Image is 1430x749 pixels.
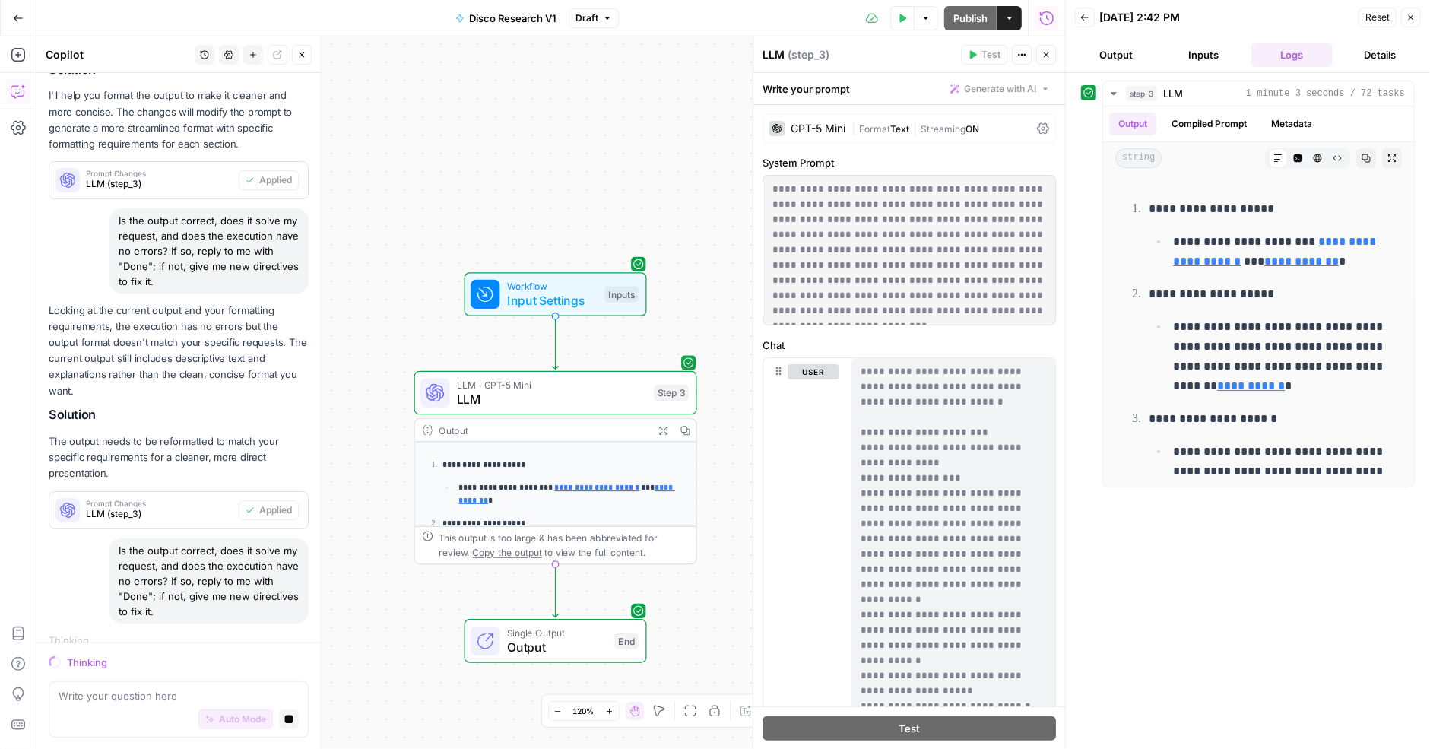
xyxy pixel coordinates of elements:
[1246,87,1405,100] span: 1 minute 3 seconds / 72 tasks
[49,408,309,422] h2: Solution
[446,6,566,30] button: Disco Research V1
[788,47,829,62] span: ( step_3 )
[964,82,1036,96] span: Generate with AI
[921,123,965,135] span: Streaming
[604,286,638,303] div: Inputs
[507,291,598,309] span: Input Settings
[414,272,697,316] div: WorkflowInput SettingsInputs
[439,531,689,560] div: This output is too large & has been abbreviated for review. to view the full content.
[49,62,309,77] h2: Solution
[1163,86,1183,101] span: LLM
[1365,11,1390,24] span: Reset
[49,87,309,152] p: I'll help you format the output to make it cleaner and more concise. The changes will modify the ...
[615,633,639,649] div: End
[953,11,988,26] span: Publish
[1115,148,1162,168] span: string
[86,170,233,177] span: Prompt Changes
[1339,43,1421,67] button: Details
[49,303,309,399] p: Looking at the current output and your formatting requirements, the execution has no errors but t...
[788,364,839,379] button: user
[890,123,909,135] span: Text
[1162,113,1256,135] button: Compiled Prompt
[469,11,556,26] span: Disco Research V1
[553,316,558,369] g: Edge from start to step_3
[575,11,598,25] span: Draft
[1109,113,1156,135] button: Output
[909,120,921,135] span: |
[1359,8,1397,27] button: Reset
[239,500,299,520] button: Applied
[1103,106,1414,487] div: 1 minute 3 seconds / 72 tasks
[507,279,598,294] span: Workflow
[569,8,619,28] button: Draft
[899,720,920,735] span: Test
[859,123,890,135] span: Format
[89,633,98,648] div: ...
[944,79,1056,99] button: Generate with AI
[198,709,273,728] button: Auto Mode
[753,73,1065,104] div: Write your prompt
[1262,113,1321,135] button: Metadata
[553,563,558,617] g: Edge from step_3 to end
[49,633,309,648] div: Thinking
[86,507,233,521] span: LLM (step_3)
[457,377,647,392] span: LLM · GPT-5 Mini
[944,6,997,30] button: Publish
[965,123,979,135] span: ON
[86,500,233,507] span: Prompt Changes
[961,45,1007,65] button: Test
[109,538,309,624] div: Is the output correct, does it solve my request, and does the execution have no errors? If so, re...
[49,433,309,481] p: The output needs to be reformatted to match your specific requirements for a cleaner, more direct...
[219,712,266,725] span: Auto Mode
[439,423,647,437] div: Output
[851,120,859,135] span: |
[763,716,1056,740] button: Test
[981,48,1000,62] span: Test
[46,47,190,62] div: Copilot
[763,338,1056,353] label: Chat
[239,170,299,190] button: Applied
[763,155,1056,170] label: System Prompt
[507,638,607,656] span: Output
[1103,81,1414,106] button: 1 minute 3 seconds / 72 tasks
[472,547,541,557] span: Copy the output
[67,654,309,669] div: Thinking
[791,123,845,134] div: GPT-5 Mini
[259,173,292,187] span: Applied
[109,208,309,294] div: Is the output correct, does it solve my request, and does the execution have no errors? If so, re...
[414,619,697,663] div: Single OutputOutputEnd
[1251,43,1333,67] button: Logs
[763,47,956,62] div: LLM
[259,503,292,517] span: Applied
[457,390,647,408] span: LLM
[1075,43,1157,67] button: Output
[86,177,233,191] span: LLM (step_3)
[507,626,607,640] span: Single Output
[573,705,595,717] span: 120%
[1163,43,1245,67] button: Inputs
[654,385,689,401] div: Step 3
[1126,86,1157,101] span: step_3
